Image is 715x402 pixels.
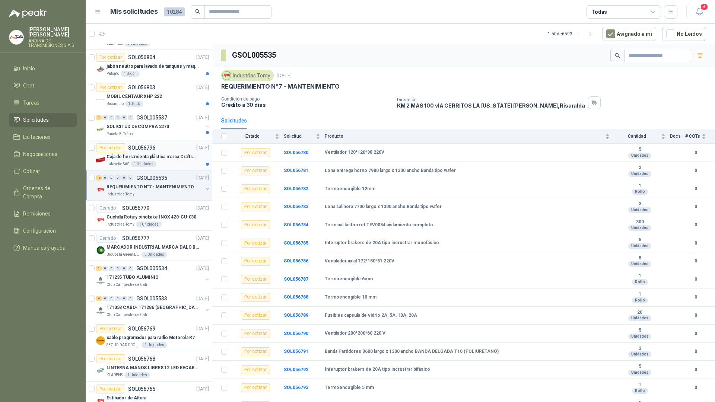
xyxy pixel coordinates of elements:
[685,240,706,247] b: 0
[628,315,651,321] div: Unidades
[107,395,146,402] p: Estibador de Altura
[241,293,270,302] div: Por cotizar
[284,385,308,390] a: SOL056793
[9,224,77,238] a: Configuración
[628,153,651,159] div: Unidades
[115,175,121,181] div: 0
[23,150,57,158] span: Negociaciones
[325,367,430,373] b: Interuptor brakers de 20A tipo incrustrar bifásico
[196,386,209,393] p: [DATE]
[196,325,209,332] p: [DATE]
[284,277,308,282] a: SOL056787
[107,364,199,371] p: LINTERNA MANOS LIBRES 12 LED RECARGALE
[284,258,308,264] b: SOL056786
[128,356,155,361] p: SOL056768
[96,115,102,120] div: 6
[86,321,212,351] a: Por cotizarSOL056769[DATE] Company Logocable programador para radio Motorola R7SEGURIDAD PROVISER...
[241,275,270,284] div: Por cotizar
[196,235,209,242] p: [DATE]
[96,143,125,152] div: Por cotizar
[241,365,270,374] div: Por cotizar
[136,175,167,181] p: GSOL005535
[284,294,308,300] b: SOL056788
[109,175,114,181] div: 0
[241,329,270,338] div: Por cotizar
[325,313,417,319] b: Fusibles capsula de vidrio 2A, 5A, 10A, 20A
[685,129,715,144] th: # COTs
[9,181,77,204] a: Órdenes de Compra
[614,382,665,388] b: 1
[614,310,665,316] b: 20
[96,204,119,213] div: Cerrado
[96,185,105,194] img: Company Logo
[614,129,670,144] th: Cantidad
[128,326,155,331] p: SOL056769
[107,304,199,311] p: 171058 CABO- 171286 [GEOGRAPHIC_DATA]
[96,175,102,181] div: 15
[632,297,648,303] div: Rollo
[136,296,167,301] p: GSOL005533
[96,324,125,333] div: Por cotizar
[96,53,125,62] div: Por cotizar
[221,102,391,108] p: Crédito a 30 días
[121,71,140,77] div: 1 Bidón
[96,266,102,271] div: 1
[284,150,308,155] b: SOL056780
[115,296,121,301] div: 0
[614,201,665,207] b: 2
[685,134,700,139] span: # COTs
[241,311,270,320] div: Por cotizar
[284,204,308,209] b: SOL056783
[685,366,706,373] b: 0
[109,266,114,271] div: 0
[196,84,209,91] p: [DATE]
[397,97,585,102] p: Dirección
[241,239,270,248] div: Por cotizar
[241,347,270,356] div: Por cotizar
[196,54,209,61] p: [DATE]
[284,313,308,318] b: SOL056789
[107,282,147,288] p: Club Campestre de Cali
[96,155,105,164] img: Company Logo
[325,204,442,210] b: Lona salinera 7700 largo x 1300 ancho Banda tipo wafer
[241,383,270,392] div: Por cotizar
[128,115,133,120] div: 0
[86,80,212,110] a: Por cotizarSOL056803[DATE] Company LogoMOBIL CENTAUR XHP 222Biocirculo105 Lb
[128,296,133,301] div: 0
[325,150,384,156] b: Ventilador 120*120*38 220V
[284,349,308,354] a: SOL056791
[107,161,129,167] p: Lafayette SAS
[685,312,706,319] b: 0
[632,388,648,394] div: Rollo
[284,222,308,227] a: SOL056784
[685,221,706,229] b: 0
[107,221,134,227] p: Industrias Tomy
[9,79,77,93] a: Chat
[325,258,394,264] b: Ventilador axial 172*150*51 220V
[96,385,125,393] div: Por cotizar
[128,386,155,392] p: SOL056765
[23,167,40,175] span: Cotizar
[125,101,143,107] div: 105 Lb
[128,266,133,271] div: 0
[115,266,121,271] div: 0
[670,129,685,144] th: Docs
[614,165,665,171] b: 2
[107,71,119,77] p: Patojito
[548,28,596,40] div: 1 - 50 de 6593
[614,219,665,225] b: 300
[86,231,212,261] a: CerradoSOL056777[DATE] Company LogoMARCADOR INDUSTRIAL MARCA DALO BLANCOBioCosta Green Energy S.A...
[196,355,209,363] p: [DATE]
[614,364,665,370] b: 5
[107,274,159,281] p: 171235 TUBO ALUMINIO
[121,296,127,301] div: 0
[284,367,308,372] a: SOL056792
[136,115,167,120] p: GSOL005537
[325,385,374,391] b: Termoencogible 5 mm
[232,134,273,139] span: Estado
[685,167,706,174] b: 0
[102,115,108,120] div: 0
